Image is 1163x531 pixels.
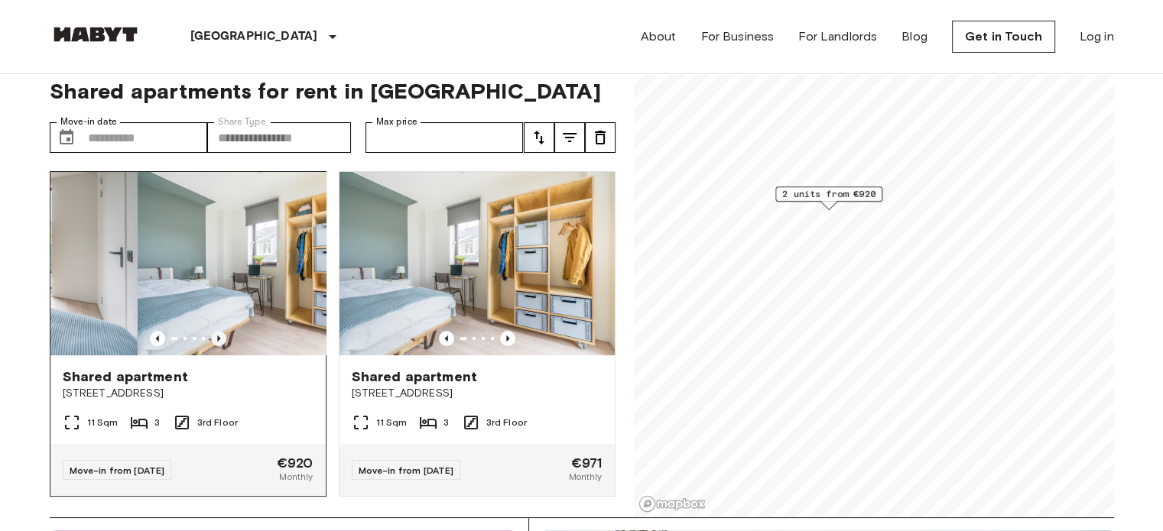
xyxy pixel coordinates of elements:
[197,416,238,429] span: 3rd Floor
[554,122,585,153] button: tune
[700,28,774,46] a: For Business
[339,171,616,497] a: Marketing picture of unit NL-13-11-017-02QPrevious imagePrevious imageShared apartment[STREET_ADD...
[443,416,449,429] span: 3
[150,331,165,346] button: Previous image
[87,416,119,429] span: 11 Sqm
[339,172,615,355] img: Marketing picture of unit NL-13-11-017-02Q
[279,470,313,484] span: Monthly
[352,367,477,386] span: Shared apartment
[50,171,326,497] a: Previous imagePrevious imageShared apartment[STREET_ADDRESS]11 Sqm33rd FloorMove-in from [DATE]€9...
[137,172,412,355] img: Marketing picture of unit NL-13-11-017-01Q
[50,27,141,42] img: Habyt
[901,28,927,46] a: Blog
[218,115,266,128] label: Share Type
[775,186,882,210] div: Map marker
[439,331,454,346] button: Previous image
[634,60,1114,517] canvas: Map
[376,416,408,429] span: 11 Sqm
[641,28,677,46] a: About
[376,115,417,128] label: Max price
[359,465,454,476] span: Move-in from [DATE]
[154,416,160,429] span: 3
[585,122,616,153] button: tune
[571,456,603,470] span: €971
[70,465,165,476] span: Move-in from [DATE]
[190,28,318,46] p: [GEOGRAPHIC_DATA]
[782,187,875,201] span: 2 units from €920
[277,456,313,470] span: €920
[60,115,117,128] label: Move-in date
[211,331,226,346] button: Previous image
[952,21,1055,53] a: Get in Touch
[63,367,188,386] span: Shared apartment
[352,386,603,401] span: [STREET_ADDRESS]
[51,122,82,153] button: Choose date
[50,78,616,104] span: Shared apartments for rent in [GEOGRAPHIC_DATA]
[798,28,877,46] a: For Landlords
[486,416,527,429] span: 3rd Floor
[568,470,602,484] span: Monthly
[500,331,515,346] button: Previous image
[1080,28,1114,46] a: Log in
[63,386,313,401] span: [STREET_ADDRESS]
[524,122,554,153] button: tune
[638,495,706,513] a: Mapbox logo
